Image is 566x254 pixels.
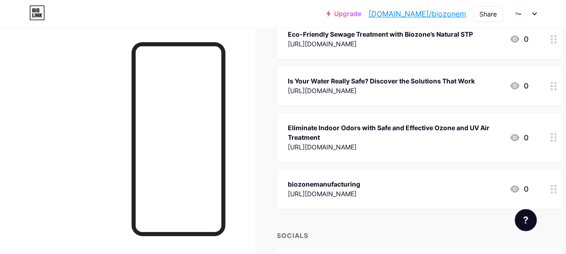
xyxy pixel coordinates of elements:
[479,9,497,19] div: Share
[326,10,361,17] a: Upgrade
[277,231,561,240] div: SOCIALS
[509,183,528,194] div: 0
[510,5,527,22] img: Biozone Manufacturing
[288,179,360,189] div: biozonemanufacturing
[368,8,466,19] a: [DOMAIN_NAME]/biozonem
[509,80,528,91] div: 0
[288,29,473,39] div: Eco-Friendly Sewage Treatment with Biozone’s Natural STP
[288,76,475,86] div: Is Your Water Really Safe? Discover the Solutions That Work
[509,33,528,44] div: 0
[288,86,475,95] div: [URL][DOMAIN_NAME]
[288,189,360,199] div: [URL][DOMAIN_NAME]
[288,142,502,152] div: [URL][DOMAIN_NAME]
[288,123,502,142] div: Eliminate Indoor Odors with Safe and Effective Ozone and UV Air Treatment
[509,132,528,143] div: 0
[288,39,473,49] div: [URL][DOMAIN_NAME]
